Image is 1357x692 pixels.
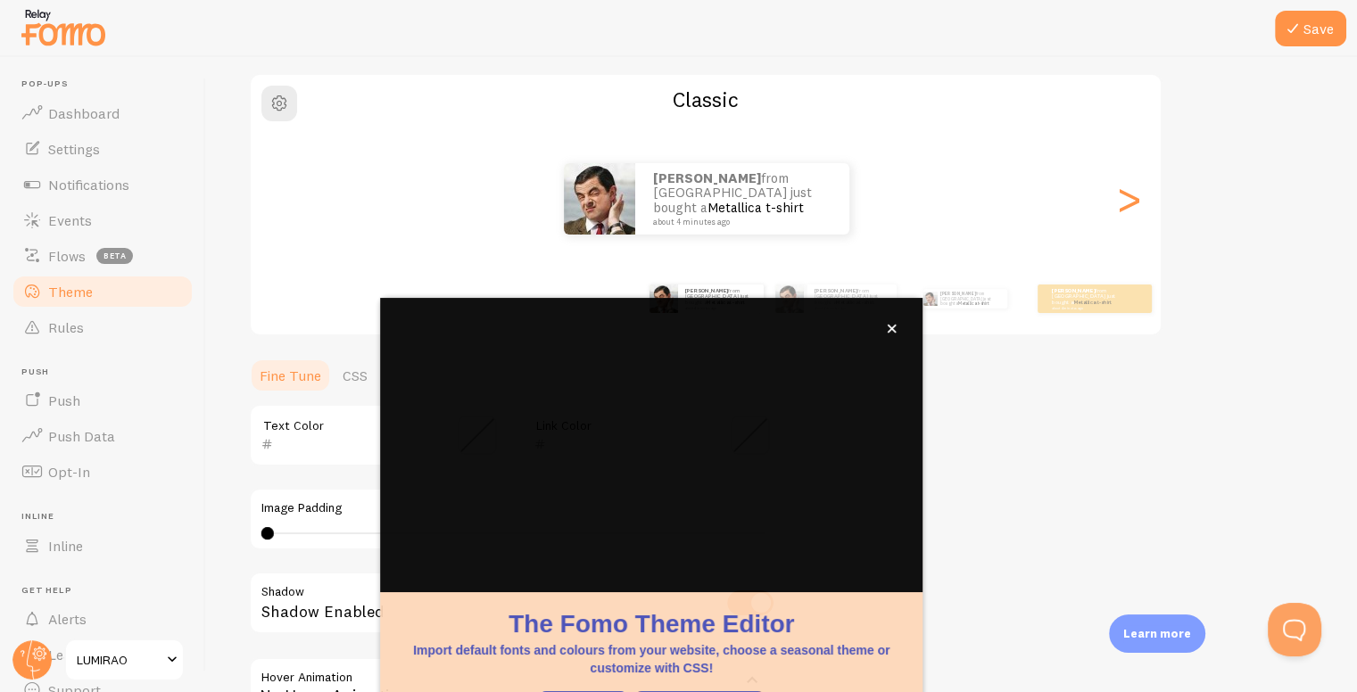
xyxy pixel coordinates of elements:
[332,358,378,393] a: CSS
[21,585,194,597] span: Get Help
[1052,287,1123,309] p: from [GEOGRAPHIC_DATA] just bought a
[11,601,194,637] a: Alerts
[48,283,93,301] span: Theme
[685,287,728,294] strong: [PERSON_NAME]
[11,309,194,345] a: Rules
[11,202,194,238] a: Events
[21,511,194,523] span: Inline
[48,318,84,336] span: Rules
[707,199,804,216] a: Metallica t-shirt
[1073,299,1112,306] a: Metallica t-shirt
[77,649,161,671] span: LUMIRAO
[11,637,194,672] a: Learn
[653,218,826,227] small: about 4 minutes ago
[650,284,678,313] img: Fomo
[1109,614,1205,653] div: Learn more
[958,301,989,306] a: Metallica t-shirt
[564,163,635,235] img: Fomo
[11,167,194,202] a: Notifications
[48,610,87,628] span: Alerts
[48,104,120,122] span: Dashboard
[249,358,332,393] a: Fine Tune
[11,238,194,274] a: Flows beta
[1052,287,1095,294] strong: [PERSON_NAME]
[1123,625,1191,642] p: Learn more
[653,171,832,227] p: from [GEOGRAPHIC_DATA] just bought a
[21,367,194,378] span: Push
[261,500,772,516] label: Image Padding
[11,131,194,167] a: Settings
[1268,603,1321,656] iframe: Help Scout Beacon - Open
[893,319,912,338] button: close,
[48,463,90,481] span: Opt-In
[1052,306,1121,309] small: about 4 minutes ago
[11,528,194,564] a: Inline
[11,274,194,309] a: Theme
[48,176,129,194] span: Notifications
[940,291,976,296] strong: [PERSON_NAME]
[48,391,80,409] span: Push
[48,247,86,265] span: Flows
[11,95,194,131] a: Dashboard
[64,638,185,681] a: LUMIRAO
[815,287,889,309] p: from [GEOGRAPHIC_DATA] just bought a
[21,78,194,90] span: Pop-ups
[653,169,761,186] strong: [PERSON_NAME]
[11,383,194,418] a: Push
[96,248,133,264] span: beta
[48,537,83,555] span: Inline
[815,287,857,294] strong: [PERSON_NAME]
[48,140,100,158] span: Settings
[412,606,912,641] h1: The Fomo Theme Editor
[249,572,784,637] div: Shadow Enabled
[775,284,804,313] img: Fomo
[48,427,115,445] span: Push Data
[19,4,108,50] img: fomo-relay-logo-orange.svg
[11,418,194,454] a: Push Data
[1118,135,1139,263] div: Next slide
[412,641,912,677] p: Import default fonts and colours from your website, choose a seasonal theme or customize with CSS!
[685,287,757,309] p: from [GEOGRAPHIC_DATA] just bought a
[923,292,937,306] img: Fomo
[48,211,92,229] span: Events
[11,454,194,490] a: Opt-In
[940,289,1000,309] p: from [GEOGRAPHIC_DATA] just bought a
[251,86,1161,113] h2: Classic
